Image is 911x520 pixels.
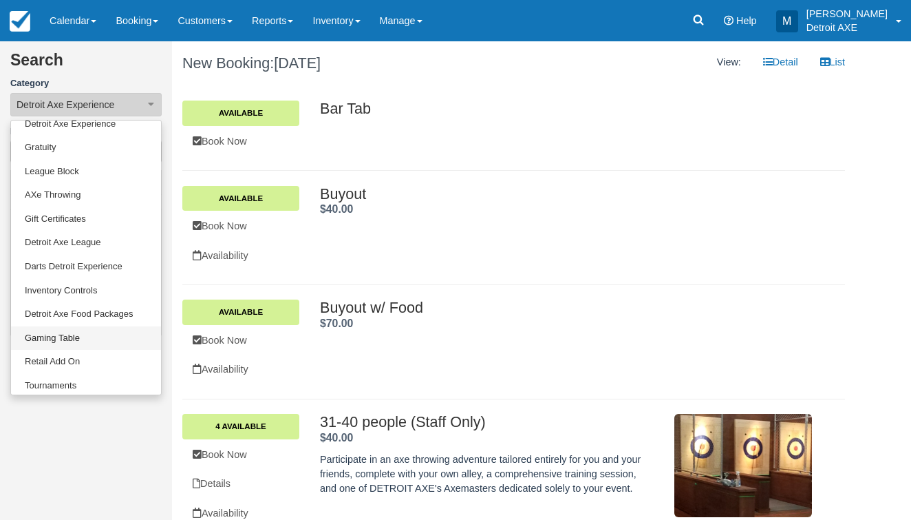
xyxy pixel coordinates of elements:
img: checkfront-main-nav-mini-logo.png [10,11,30,32]
li: View: [707,48,751,76]
h2: Search [10,52,162,77]
h2: Buyout w/ Food [320,300,812,316]
span: $40.00 [320,432,353,444]
a: Gift Certificates [11,207,161,231]
span: [DATE] [274,54,321,72]
p: [PERSON_NAME] [806,7,888,21]
a: Book Now [182,441,299,469]
span: Detroit Axe Experience [17,98,114,112]
a: List [810,48,855,76]
strong: Price: $40 [320,432,353,444]
h2: Buyout [320,186,812,202]
a: Inventory Controls [11,279,161,303]
span: $40.00 [320,203,353,215]
a: League Block [11,160,161,184]
strong: Price: $70 [320,318,353,329]
label: Category [10,77,162,90]
a: Available [182,101,299,125]
a: Book Now [182,212,299,240]
a: 4 Available [182,414,299,439]
img: M5-2 [674,414,812,517]
a: Availability [182,242,299,270]
p: Detroit AXE [806,21,888,34]
h2: Bar Tab [320,101,812,117]
p: Participate in an axe throwing adventure tailored entirely for you and your friends, complete wit... [320,453,648,495]
div: M [776,10,798,32]
span: Help [736,15,757,26]
span: $70.00 [320,318,353,329]
a: Gratuity [11,136,161,160]
a: Detroit Axe Food Packages [11,302,161,326]
a: Book Now [182,127,299,156]
a: Detroit Axe League [11,231,161,255]
a: Retail Add On [11,350,161,374]
h2: 31-40 people (Staff Only) [320,414,648,430]
a: Tournaments [11,374,161,398]
a: AXe Throwing [11,183,161,207]
a: Darts Detroit Experience [11,255,161,279]
a: Book Now [182,326,299,355]
a: Availability [182,355,299,384]
a: Detroit Axe Experience [11,112,161,136]
h1: New Booking: [182,55,504,72]
a: Detail [753,48,808,76]
a: Gaming Table [11,326,161,351]
a: Available [182,186,299,211]
i: Help [724,16,733,25]
strong: Price: $40 [320,203,353,215]
button: Detroit Axe Experience [10,93,162,116]
a: Details [182,470,299,498]
a: Available [182,300,299,324]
